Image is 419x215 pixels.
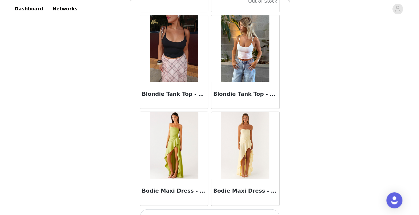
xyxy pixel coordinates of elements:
[11,1,47,16] a: Dashboard
[150,15,198,82] img: Blondie Tank Top - Black
[142,90,206,98] h3: Blondie Tank Top - Black
[213,187,277,195] h3: Bodie Maxi Dress - Pastel Yellow
[221,112,269,179] img: Bodie Maxi Dress - Pastel Yellow
[48,1,81,16] a: Networks
[142,187,206,195] h3: Bodie Maxi Dress - Lime
[213,90,277,98] h3: Blondie Tank Top - White
[150,112,198,179] img: Bodie Maxi Dress - Lime
[386,192,402,208] div: Open Intercom Messenger
[394,4,401,14] div: avatar
[221,15,269,82] img: Blondie Tank Top - White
